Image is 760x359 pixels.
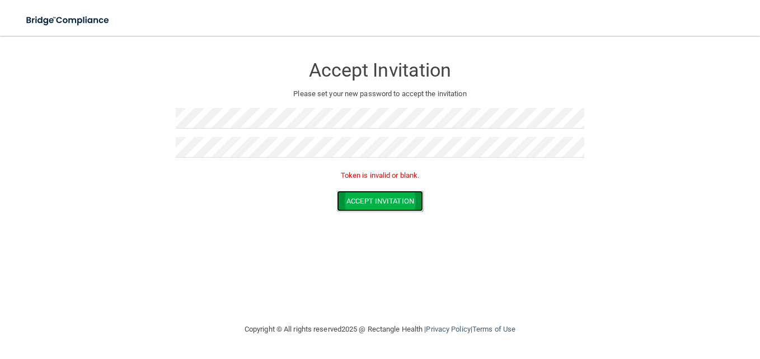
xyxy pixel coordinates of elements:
p: Please set your new password to accept the invitation [184,87,576,101]
a: Privacy Policy [426,325,470,333]
img: bridge_compliance_login_screen.278c3ca4.svg [17,9,120,32]
button: Accept Invitation [337,191,423,211]
div: Copyright © All rights reserved 2025 @ Rectangle Health | | [176,311,584,347]
a: Terms of Use [472,325,515,333]
iframe: Drift Widget Chat Controller [566,280,747,324]
h3: Accept Invitation [176,60,584,81]
p: Token is invalid or blank. [176,169,584,182]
